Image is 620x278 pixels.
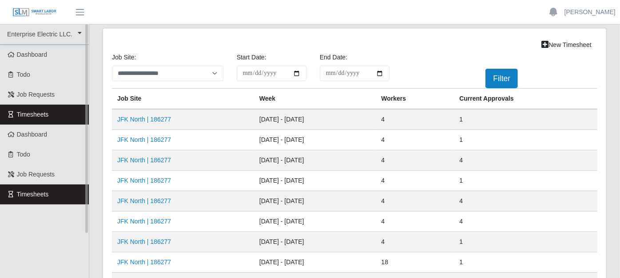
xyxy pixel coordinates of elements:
[454,191,597,211] td: 4
[17,131,48,138] span: Dashboard
[12,8,57,17] img: SLM Logo
[254,232,376,252] td: [DATE] - [DATE]
[117,218,171,225] a: JFK North | 186277
[376,252,454,273] td: 18
[117,258,171,266] a: JFK North | 186277
[17,111,49,118] span: Timesheets
[254,109,376,130] td: [DATE] - [DATE]
[454,89,597,110] th: Current Approvals
[17,91,55,98] span: Job Requests
[454,130,597,150] td: 1
[117,238,171,245] a: JFK North | 186277
[564,8,616,17] a: [PERSON_NAME]
[254,171,376,191] td: [DATE] - [DATE]
[254,252,376,273] td: [DATE] - [DATE]
[454,171,597,191] td: 1
[237,53,266,62] label: Start Date:
[17,71,30,78] span: Todo
[17,171,55,178] span: Job Requests
[376,130,454,150] td: 4
[376,171,454,191] td: 4
[454,211,597,232] td: 4
[254,150,376,171] td: [DATE] - [DATE]
[454,150,597,171] td: 4
[485,69,518,88] button: Filter
[536,37,597,53] a: New Timesheet
[17,51,48,58] span: Dashboard
[376,109,454,130] td: 4
[454,109,597,130] td: 1
[17,191,49,198] span: Timesheets
[454,252,597,273] td: 1
[117,136,171,143] a: JFK North | 186277
[117,157,171,164] a: JFK North | 186277
[117,197,171,204] a: JFK North | 186277
[254,191,376,211] td: [DATE] - [DATE]
[376,89,454,110] th: Workers
[320,53,347,62] label: End Date:
[112,89,254,110] th: job site
[112,53,136,62] label: job site:
[17,151,30,158] span: Todo
[454,232,597,252] td: 1
[254,130,376,150] td: [DATE] - [DATE]
[376,191,454,211] td: 4
[117,116,171,123] a: JFK North | 186277
[376,150,454,171] td: 4
[117,177,171,184] a: JFK North | 186277
[376,211,454,232] td: 4
[376,232,454,252] td: 4
[254,211,376,232] td: [DATE] - [DATE]
[254,89,376,110] th: Week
